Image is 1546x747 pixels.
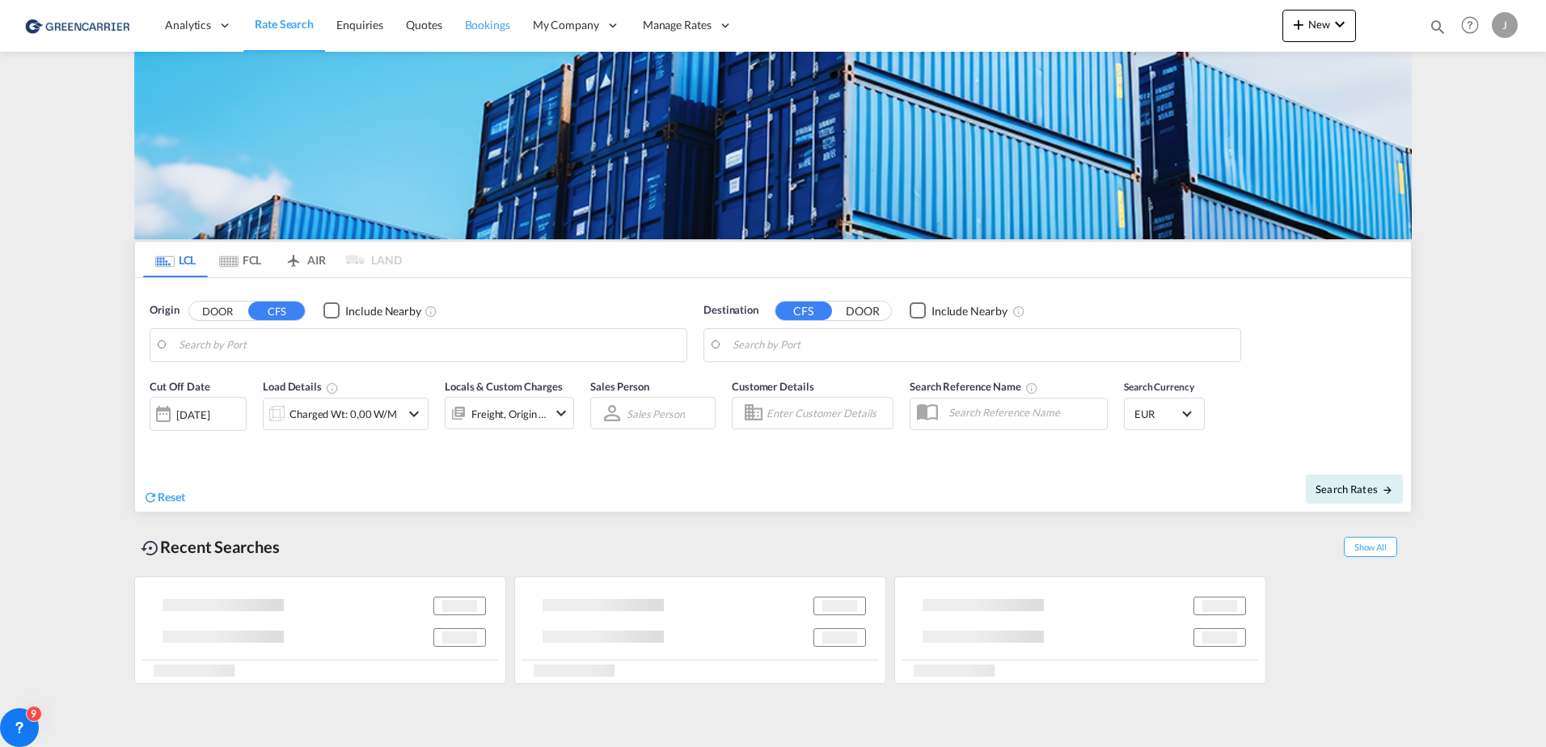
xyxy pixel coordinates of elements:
div: Recent Searches [134,529,286,565]
div: Charged Wt: 0,00 W/M [289,403,397,425]
span: EUR [1134,407,1180,421]
div: Freight Origin Destination [471,403,547,425]
span: Sales Person [590,380,649,393]
md-checkbox: Checkbox No Ink [910,302,1007,319]
div: Include Nearby [931,303,1007,319]
span: Manage Rates [643,17,712,33]
md-icon: Your search will be saved by the below given name [1025,382,1038,395]
span: Locals & Custom Charges [445,380,563,393]
md-tab-item: FCL [208,242,272,277]
button: Search Ratesicon-arrow-right [1306,475,1403,504]
span: Load Details [263,380,339,393]
md-tab-item: AIR [272,242,337,277]
div: J [1492,12,1518,38]
md-select: Select Currency: € EUREuro [1133,402,1196,425]
md-tab-item: LCL [143,242,208,277]
span: Cut Off Date [150,380,210,393]
div: Charged Wt: 0,00 W/Micon-chevron-down [263,398,429,430]
md-pagination-wrapper: Use the left and right arrow keys to navigate between tabs [143,242,402,277]
md-icon: icon-arrow-right [1382,484,1393,496]
input: Search by Port [179,333,678,357]
div: Include Nearby [345,303,421,319]
div: Help [1456,11,1492,40]
md-icon: icon-airplane [284,251,303,263]
div: icon-refreshReset [143,489,185,507]
md-icon: icon-plus 400-fg [1289,15,1308,34]
div: icon-magnify [1429,18,1447,42]
button: CFS [248,302,305,320]
md-icon: icon-refresh [143,490,158,504]
span: Search Currency [1124,381,1194,393]
div: [DATE] [176,407,209,422]
md-icon: icon-chevron-down [404,404,424,424]
div: Freight Origin Destinationicon-chevron-down [445,397,574,429]
md-icon: icon-chevron-down [551,403,571,423]
md-icon: icon-backup-restore [141,538,160,558]
span: Show All [1344,537,1397,557]
span: Customer Details [732,380,813,393]
md-icon: Unchecked: Ignores neighbouring ports when fetching rates.Checked : Includes neighbouring ports w... [425,305,437,318]
img: GreenCarrierFCL_LCL.png [134,52,1412,239]
md-datepicker: Select [150,429,162,451]
md-icon: Unchecked: Ignores neighbouring ports when fetching rates.Checked : Includes neighbouring ports w... [1012,305,1025,318]
input: Search Reference Name [940,400,1107,424]
md-checkbox: Checkbox No Ink [323,302,421,319]
button: CFS [775,302,832,320]
button: icon-plus 400-fgNewicon-chevron-down [1282,10,1356,42]
span: Bookings [465,18,510,32]
span: My Company [533,17,599,33]
button: DOOR [834,302,891,320]
input: Enter Customer Details [767,401,888,425]
md-icon: Chargeable Weight [326,382,339,395]
div: Origin DOOR CFS Checkbox No InkUnchecked: Ignores neighbouring ports when fetching rates.Checked ... [135,278,1411,512]
md-select: Sales Person [625,402,686,425]
button: DOOR [189,302,246,320]
span: Search Rates [1316,483,1393,496]
span: Reset [158,490,185,504]
span: Origin [150,302,179,319]
span: Help [1456,11,1484,39]
div: [DATE] [150,397,247,431]
span: Search Reference Name [910,380,1038,393]
span: Enquiries [336,18,383,32]
img: 1378a7308afe11ef83610d9e779c6b34.png [24,7,133,44]
span: Destination [703,302,758,319]
md-icon: icon-chevron-down [1330,15,1350,34]
span: Rate Search [255,17,314,31]
md-icon: icon-magnify [1429,18,1447,36]
span: Quotes [406,18,441,32]
span: New [1289,18,1350,31]
span: Analytics [165,17,211,33]
input: Search by Port [733,333,1232,357]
